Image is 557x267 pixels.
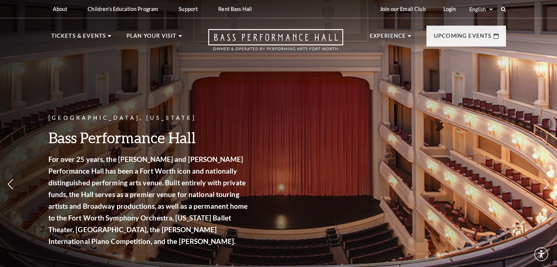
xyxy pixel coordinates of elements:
p: About [53,6,67,12]
p: Plan Your Visit [127,31,177,45]
p: [GEOGRAPHIC_DATA], [US_STATE] [48,114,250,123]
p: Experience [370,31,406,45]
p: Children's Education Program [88,6,158,12]
p: Rent Bass Hall [218,6,252,12]
h3: Bass Performance Hall [48,128,250,147]
select: Select: [468,6,494,13]
p: Upcoming Events [434,31,492,45]
strong: For over 25 years, the [PERSON_NAME] and [PERSON_NAME] Performance Hall has been a Fort Worth ico... [48,155,248,245]
p: Tickets & Events [51,31,106,45]
p: Support [179,6,198,12]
